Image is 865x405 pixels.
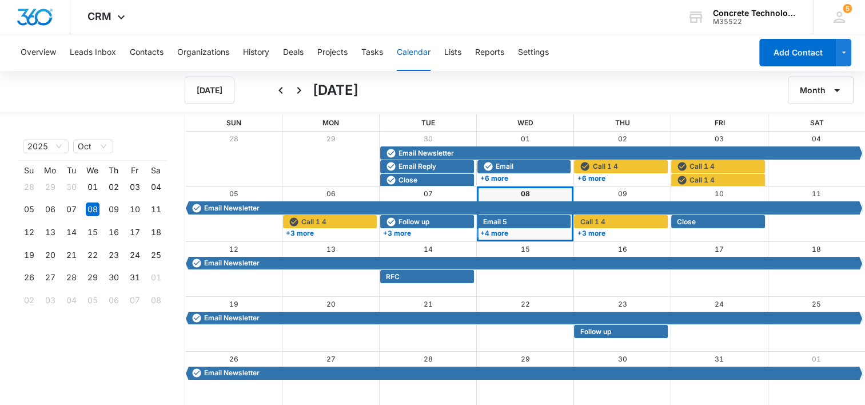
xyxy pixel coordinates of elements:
div: 10 [128,202,142,216]
a: 18 [812,245,821,253]
a: 23 [617,300,627,308]
a: 09 [617,189,627,198]
th: Th [103,165,124,176]
td: 2025-09-30 [61,176,82,198]
td: 2025-10-26 [18,267,39,289]
div: 29 [86,271,99,284]
a: 19 [229,300,238,308]
div: 27 [43,271,57,284]
a: +3 more [380,229,474,237]
div: notifications count [843,4,852,13]
span: Call 1 4 [580,217,605,227]
div: 08 [86,202,99,216]
div: 05 [22,202,36,216]
span: Mon [322,118,339,127]
div: 26 [22,271,36,284]
td: 2025-09-28 [18,176,39,198]
td: 2025-10-12 [18,221,39,244]
a: 25 [812,300,821,308]
a: 04 [812,134,821,143]
div: Close [383,175,471,185]
div: 28 [65,271,78,284]
div: Email Newsletter [383,148,859,158]
div: 04 [149,180,163,194]
div: Email Newsletter [189,313,859,323]
a: 07 [424,189,433,198]
a: 10 [715,189,724,198]
td: 2025-10-11 [145,198,166,221]
button: History [243,34,269,71]
td: 2025-10-06 [39,198,61,221]
a: 30 [424,134,433,143]
div: 18 [149,225,163,239]
button: Deals [283,34,304,71]
div: Follow up [383,217,471,227]
span: Email Newsletter [204,313,260,323]
span: Email [496,161,513,172]
a: 14 [424,245,433,253]
span: Email 5 [483,217,507,227]
td: 2025-10-02 [103,176,124,198]
a: 02 [617,134,627,143]
th: Fr [124,165,145,176]
a: 12 [229,245,238,253]
a: 08 [521,189,530,198]
div: 17 [128,225,142,239]
td: 2025-10-04 [145,176,166,198]
span: RFC [386,272,400,282]
span: Close [677,217,696,227]
span: Email Newsletter [204,368,260,378]
a: 31 [715,355,724,363]
td: 2025-10-07 [61,198,82,221]
div: Follow up [577,327,665,337]
td: 2025-10-18 [145,221,166,244]
td: 2025-09-29 [39,176,61,198]
a: 20 [326,300,336,308]
th: Mo [39,165,61,176]
a: 27 [326,355,336,363]
button: Overview [21,34,56,71]
a: 26 [229,355,238,363]
div: Close [674,217,762,227]
th: Su [18,165,39,176]
span: 2025 [27,140,64,153]
div: 29 [43,180,57,194]
span: Close [398,175,417,185]
button: Next [290,81,308,100]
td: 2025-10-01 [82,176,103,198]
a: 30 [617,355,627,363]
a: +6 more [574,174,668,182]
span: Sat [810,118,824,127]
div: 09 [107,202,121,216]
a: 01 [521,134,530,143]
div: Call 1 4 [674,161,762,172]
span: Email Newsletter [204,258,260,268]
button: Reports [475,34,504,71]
div: Call 1 4 [286,217,374,227]
div: 02 [22,293,36,307]
td: 2025-11-08 [145,289,166,312]
div: 14 [65,225,78,239]
div: 25 [149,248,163,262]
div: 03 [43,293,57,307]
td: 2025-10-27 [39,267,61,289]
div: Email Newsletter [189,258,859,268]
td: 2025-10-21 [61,244,82,267]
td: 2025-11-06 [103,289,124,312]
div: 11 [149,202,163,216]
span: Follow up [580,327,611,337]
div: 04 [65,293,78,307]
a: 05 [229,189,238,198]
td: 2025-10-20 [39,244,61,267]
td: 2025-10-19 [18,244,39,267]
div: 03 [128,180,142,194]
a: 29 [521,355,530,363]
div: Email 5 [480,217,568,227]
span: Wed [517,118,533,127]
a: 28 [229,134,238,143]
button: Organizations [177,34,229,71]
div: Call 1 4 [577,161,665,172]
span: Sun [226,118,241,127]
div: Email Newsletter [189,368,859,378]
a: +3 more [283,229,377,237]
